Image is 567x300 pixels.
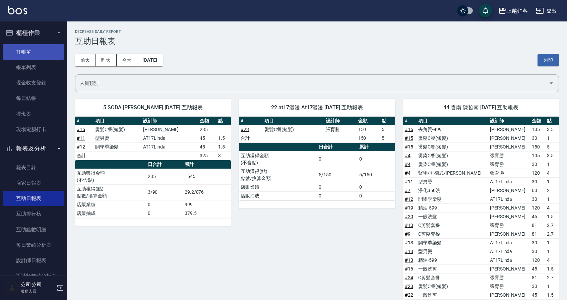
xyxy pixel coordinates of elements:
[358,183,395,191] td: 0
[3,60,64,75] a: 帳單列表
[358,143,395,152] th: 累計
[183,184,231,200] td: 29.2/876
[8,6,27,14] img: Logo
[247,104,387,111] span: 22 at17漫漫 At17漫漫 [DATE] 互助報表
[545,186,559,195] td: 2
[75,117,93,125] th: #
[417,221,488,230] td: C剪髮套餐
[78,77,546,89] input: 人員名稱
[146,169,183,184] td: 235
[530,151,545,160] td: 105
[417,151,488,160] td: 燙染C餐(短髮)
[3,237,64,253] a: 每日業績分析表
[488,256,530,264] td: AT17Linda
[545,177,559,186] td: 1
[317,183,358,191] td: 0
[357,117,380,125] th: 金額
[405,284,413,289] a: #23
[239,143,395,200] table: a dense table
[324,125,356,134] td: 張育勝
[405,179,413,184] a: #11
[488,195,530,203] td: AT17Linda
[358,191,395,200] td: 0
[417,134,488,142] td: 燙髮C餐(短髮)
[317,151,358,167] td: 0
[546,78,557,88] button: Open
[417,273,488,282] td: C剪髮套餐
[545,230,559,238] td: 2.7
[545,203,559,212] td: 4
[75,37,559,46] h3: 互助日報表
[488,151,530,160] td: 張育勝
[417,247,488,256] td: 型男燙
[488,169,530,177] td: 張育勝
[417,212,488,221] td: 一般洗髮
[357,125,380,134] td: 150
[417,282,488,291] td: 燙髮C餐(短髮)
[3,75,64,91] a: 現金收支登錄
[405,170,411,176] a: #4
[239,191,317,200] td: 店販抽成
[545,221,559,230] td: 2.7
[239,151,317,167] td: 互助獲得金額 (不含點)
[3,44,64,60] a: 打帳單
[545,142,559,151] td: 5
[3,268,64,284] a: 設計師業績分析表
[380,125,395,134] td: 5
[488,142,530,151] td: [PERSON_NAME]
[357,134,380,142] td: 150
[77,144,85,149] a: #12
[3,222,64,237] a: 互助點數明細
[198,151,216,160] td: 325
[545,125,559,134] td: 3.5
[263,125,324,134] td: 燙髮C餐(短髮)
[5,281,19,295] img: Person
[3,175,64,191] a: 店家日報表
[488,264,530,273] td: [PERSON_NAME]
[83,104,223,111] span: 5 SODA [PERSON_NAME] [DATE] 互助報表
[545,247,559,256] td: 1
[137,54,163,66] button: [DATE]
[545,291,559,299] td: 1.5
[530,221,545,230] td: 81
[198,125,216,134] td: 235
[141,142,198,151] td: AT17Linda
[488,177,530,186] td: AT17Linda
[530,282,545,291] td: 30
[96,54,117,66] button: 昨天
[75,54,96,66] button: 前天
[545,264,559,273] td: 1.5
[93,134,141,142] td: 型男燙
[198,117,216,125] th: 金額
[545,169,559,177] td: 4
[405,188,411,193] a: #7
[496,4,530,18] button: 上越鉑客
[75,200,146,209] td: 店販業績
[183,209,231,218] td: 379.5
[75,29,559,34] h2: Decrease Daily Report
[358,151,395,167] td: 0
[530,125,545,134] td: 105
[75,151,93,160] td: 合計
[3,253,64,268] a: 設計師日報表
[75,117,231,160] table: a dense table
[530,273,545,282] td: 81
[417,256,488,264] td: 精油-599
[545,160,559,169] td: 1
[530,195,545,203] td: 30
[198,142,216,151] td: 45
[545,134,559,142] td: 1
[75,184,146,200] td: 互助獲得(點) 點數/換算金額
[198,134,216,142] td: 45
[358,167,395,183] td: 5/150
[488,247,530,256] td: AT17Linda
[530,160,545,169] td: 30
[530,186,545,195] td: 60
[405,135,413,141] a: #15
[488,117,530,125] th: 設計師
[3,191,64,206] a: 互助日報表
[146,160,183,169] th: 日合計
[93,125,141,134] td: 燙髮C餐(短髮)
[417,142,488,151] td: 燙髮C餐(短髮)
[405,127,413,132] a: #15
